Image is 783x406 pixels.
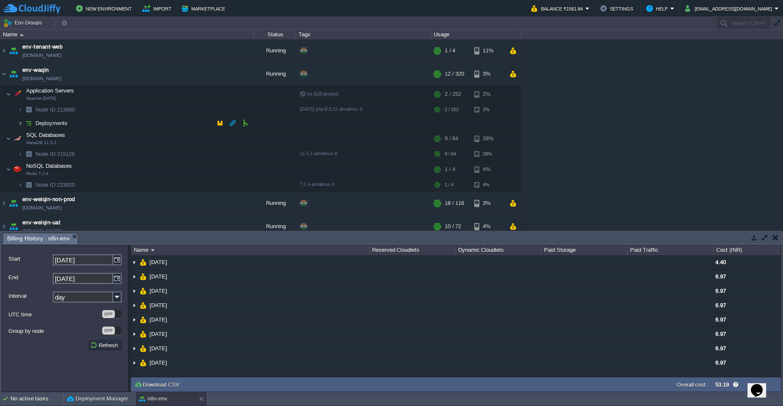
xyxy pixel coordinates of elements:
[35,150,76,158] span: 215125
[646,3,670,14] button: Help
[140,356,147,370] img: AMDAwAAAACH5BAEAAAAALAAAAAABAAEAAAICRAEAOw==
[474,63,502,85] div: 3%
[677,381,710,388] label: Overall cost :
[35,106,76,113] span: 213660
[296,30,431,39] div: Tags
[149,273,169,280] a: [DATE]
[445,192,464,215] div: 18 / 116
[149,302,169,309] span: [DATE]
[7,233,70,244] span: Billing History : n8n-env
[26,96,56,101] span: Apache [DATE]
[131,298,138,312] img: AMDAwAAAACH5BAEAAAAALAAAAAABAAEAAAICRAEAOw==
[25,87,75,94] a: Application ServersApache [DATE]
[432,30,521,39] div: Usage
[474,215,502,238] div: 4%
[300,151,337,156] span: 11.5.2-almalinux-9
[8,192,19,215] img: AMDAwAAAACH5BAEAAAAALAAAAAABAAEAAAICRAEAOw==
[474,147,502,161] div: 28%
[300,182,334,187] span: 7.2.4-almalinux-9
[22,227,62,235] a: [DOMAIN_NAME]
[25,131,66,139] span: SQL Databases
[131,255,138,269] img: AMDAwAAAACH5BAEAAAAALAAAAAABAAEAAAICRAEAOw==
[18,103,23,116] img: AMDAwAAAACH5BAEAAAAALAAAAAABAAEAAAICRAEAOw==
[35,181,76,188] span: 223920
[445,178,454,191] div: 1 / 4
[149,259,169,266] a: [DATE]
[11,161,23,178] img: AMDAwAAAACH5BAEAAAAALAAAAAABAAEAAAICRAEAOw==
[254,215,296,238] div: Running
[25,87,75,94] span: Application Servers
[370,245,455,255] div: Reserved Cloudlets
[715,259,726,265] span: 4.40
[715,345,726,352] span: 6.97
[445,161,455,178] div: 1 / 4
[474,161,502,178] div: 4%
[8,39,19,62] img: AMDAwAAAACH5BAEAAAAALAAAAAABAAEAAAICRAEAOw==
[715,316,726,323] span: 6.97
[139,395,167,403] button: n8n-env
[6,130,11,147] img: AMDAwAAAACH5BAEAAAAALAAAAAABAAEAAAICRAEAOw==
[445,103,459,116] div: 2 / 252
[531,3,585,14] button: Balance ₹1561.84
[474,86,502,103] div: 2%
[149,287,169,294] span: [DATE]
[445,39,455,62] div: 1 / 4
[11,86,23,103] img: AMDAwAAAACH5BAEAAAAALAAAAAABAAEAAAICRAEAOw==
[254,39,296,62] div: Running
[8,254,52,263] label: Start
[22,51,62,60] a: [DOMAIN_NAME]
[131,341,138,355] img: AMDAwAAAACH5BAEAAAAALAAAAAABAAEAAAICRAEAOw==
[22,43,63,51] a: env-tenant-web
[102,310,115,318] div: OFF
[11,392,63,406] div: No active tasks
[715,360,726,366] span: 6.97
[8,215,19,238] img: AMDAwAAAACH5BAEAAAAALAAAAAABAAEAAAICRAEAOw==
[142,3,174,14] button: Import
[131,356,138,370] img: AMDAwAAAACH5BAEAAAAALAAAAAABAAEAAAICRAEAOw==
[748,372,775,398] iframe: chat widget
[25,163,73,169] a: NoSQL DatabasesRedis 7.2.4
[140,298,147,312] img: AMDAwAAAACH5BAEAAAAALAAAAAABAAEAAAICRAEAOw==
[18,178,23,191] img: AMDAwAAAACH5BAEAAAAALAAAAAABAAEAAAICRAEAOw==
[140,255,147,269] img: AMDAwAAAACH5BAEAAAAALAAAAAABAAEAAAICRAEAOw==
[474,103,502,116] div: 2%
[3,17,45,29] button: Env Groups
[254,192,296,215] div: Running
[67,395,128,403] button: Deployment Manager
[8,292,52,300] label: Interval
[685,3,775,14] button: [EMAIL_ADDRESS][DOMAIN_NAME]
[90,341,120,349] button: Refresh
[300,106,362,112] span: [DATE]-php-8.3.12-almalinux-9
[474,178,502,191] div: 4%
[445,130,458,147] div: 9 / 64
[149,330,169,338] a: [DATE]
[6,161,11,178] img: AMDAwAAAACH5BAEAAAAALAAAAAABAAEAAAICRAEAOw==
[8,327,101,335] label: Group by node
[0,39,7,62] img: AMDAwAAAACH5BAEAAAAALAAAAAABAAEAAAICRAEAOw==
[0,63,7,85] img: AMDAwAAAACH5BAEAAAAALAAAAAABAAEAAAICRAEAOw==
[35,181,76,188] a: Node ID:223920
[23,117,35,130] img: AMDAwAAAACH5BAEAAAAALAAAAAABAAEAAAICRAEAOw==
[474,130,502,147] div: 28%
[22,218,60,227] a: env-welqin-uat
[131,313,138,327] img: AMDAwAAAACH5BAEAAAAALAAAAAABAAEAAAICRAEAOw==
[25,162,73,169] span: NoSQL Databases
[140,327,147,341] img: AMDAwAAAACH5BAEAAAAALAAAAAABAAEAAAICRAEAOw==
[102,327,115,335] div: OFF
[1,30,253,39] div: Name
[22,195,75,204] a: env-welqin-non-prod
[715,381,729,388] label: 53.19
[149,359,169,366] a: [DATE]
[25,132,66,138] a: SQL DatabasesMariaDB 11.5.2
[151,249,155,251] img: AMDAwAAAACH5BAEAAAAALAAAAAABAAEAAAICRAEAOw==
[715,302,726,308] span: 6.97
[254,30,296,39] div: Status
[140,341,147,355] img: AMDAwAAAACH5BAEAAAAALAAAAAABAAEAAAICRAEAOw==
[182,3,228,14] button: Marketplace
